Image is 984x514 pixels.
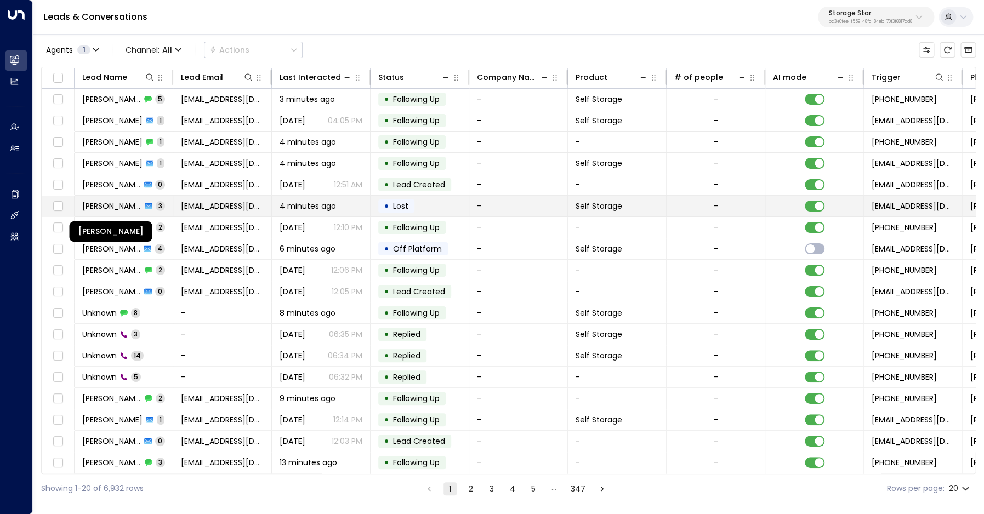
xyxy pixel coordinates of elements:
span: 4 minutes ago [280,158,336,169]
span: 8 [131,308,140,317]
span: Following Up [393,265,440,276]
span: 2 [156,265,165,275]
span: 5 [131,372,141,381]
span: +18019716227 [872,350,937,361]
div: - [714,179,718,190]
span: Kristen Sweezy [82,436,141,447]
button: Go to page 3 [485,482,498,495]
span: Sep 05, 2025 [280,329,305,340]
div: - [714,372,718,382]
span: lopezchelsemarie@gmail.com [181,94,264,105]
span: Following Up [393,457,440,468]
span: Chelsemarie Castillo [82,115,143,126]
div: - [714,436,718,447]
span: 2 [156,222,165,232]
span: Unknown [82,307,117,318]
div: - [714,329,718,340]
div: • [384,325,389,344]
span: Toggle select row [51,264,65,277]
td: - [469,388,568,409]
span: Agents [46,46,73,54]
p: bc340fee-f559-48fc-84eb-70f3f6817ad8 [829,20,912,24]
span: 4 minutes ago [280,136,336,147]
button: Go to page 347 [568,482,588,495]
span: Toggle select row [51,456,65,470]
p: 12:06 PM [331,265,362,276]
span: 4 minutes ago [280,201,336,212]
td: - [469,452,568,473]
td: - [469,153,568,174]
span: Toggle select all [51,71,65,85]
span: Self Storage [576,158,622,169]
div: Last Interacted [280,71,352,84]
td: - [568,452,667,473]
span: kristems96@gmail.com [181,436,264,447]
div: - [714,350,718,361]
td: - [568,132,667,152]
span: +15127482244 [872,457,937,468]
span: Toggle select row [51,435,65,448]
span: +15124159375 [872,393,937,404]
span: 3 [156,201,165,210]
span: noldfield1041@gmail.com [181,158,264,169]
td: - [173,302,272,323]
div: • [384,111,389,130]
div: Lead Email [181,71,223,84]
p: 12:51 AM [334,179,362,190]
span: Lead Created [393,286,445,297]
span: Toggle select row [51,199,65,213]
div: Status [378,71,404,84]
span: 4 [155,244,165,253]
span: Kristen Sweezy [82,393,141,404]
td: - [469,110,568,131]
span: brandonhuerta855@gmail.com [181,286,264,297]
span: Toggle select row [51,306,65,320]
span: 9 minutes ago [280,393,335,404]
div: AI mode [773,71,806,84]
td: - [469,238,568,259]
div: - [714,222,718,233]
div: … [548,482,561,495]
span: lopezchelsemarie@gmail.com [181,115,264,126]
span: no-reply-facilities@sparefoot.com [872,414,954,425]
td: - [469,174,568,195]
span: Nathan Oldfield [82,136,143,147]
div: • [384,261,389,279]
span: Nathan Oldfield [82,179,141,190]
td: - [469,132,568,152]
span: no-reply-facilities@sparefoot.com [872,179,954,190]
div: - [714,243,718,254]
div: - [714,115,718,126]
td: - [173,367,272,387]
span: Self Storage [576,329,622,340]
span: Following Up [393,414,440,425]
span: Brandon Huerta [82,265,141,276]
td: - [469,217,568,238]
span: Chelsemarie Castillo [82,94,141,105]
span: Self Storage [576,307,622,318]
span: All [162,45,172,54]
div: - [714,414,718,425]
td: - [568,281,667,302]
div: AI mode [773,71,846,84]
div: Button group with a nested menu [204,42,303,58]
button: Archived Leads [960,42,976,58]
span: Self Storage [576,414,622,425]
span: Replied [393,350,420,361]
span: +18019716227 [872,372,937,382]
span: Self Storage [576,243,622,254]
div: - [714,201,718,212]
div: Last Interacted [280,71,341,84]
span: brandonhuerta855@gmail.com [181,265,264,276]
span: Toggle select row [51,93,65,106]
div: [PERSON_NAME] [70,221,152,242]
span: Off Platform [393,243,442,254]
span: Refresh [940,42,955,58]
div: - [714,94,718,105]
span: Toggle select row [51,349,65,363]
div: • [384,175,389,194]
td: - [469,302,568,323]
div: - [714,136,718,147]
td: - [469,89,568,110]
span: Lead Created [393,179,445,190]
